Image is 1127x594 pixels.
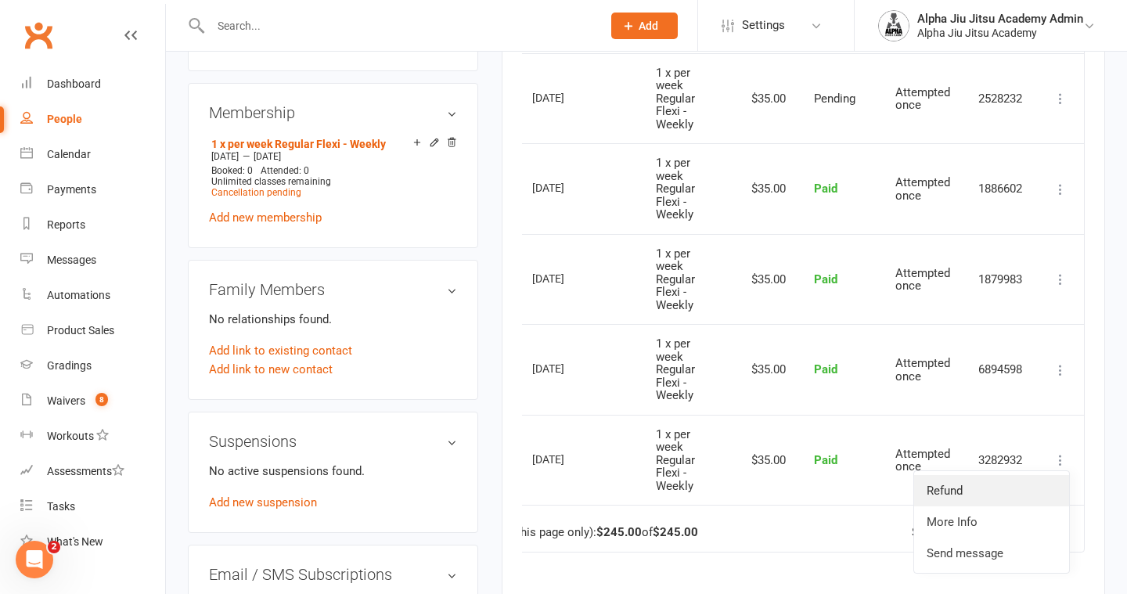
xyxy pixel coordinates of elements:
[47,218,85,231] div: Reports
[47,254,96,266] div: Messages
[209,462,457,481] p: No active suspensions found.
[814,453,837,467] span: Paid
[733,143,800,234] td: $35.00
[20,243,165,278] a: Messages
[733,53,800,144] td: $35.00
[656,337,695,402] span: 1 x per week Regular Flexi - Weekly
[895,447,950,474] span: Attempted once
[211,151,239,162] span: [DATE]
[209,310,457,329] p: No relationships found.
[639,20,658,32] span: Add
[532,85,604,110] div: [DATE]
[47,113,82,125] div: People
[814,92,855,106] span: Pending
[261,165,309,176] span: Attended: 0
[47,535,103,548] div: What's New
[483,526,698,539] div: Total (this page only): of
[47,324,114,337] div: Product Sales
[964,415,1037,506] td: 3282932
[964,234,1037,325] td: 1879983
[207,150,457,163] div: —
[47,500,75,513] div: Tasks
[878,10,909,41] img: thumb_image1751406779.png
[206,15,591,37] input: Search...
[47,359,92,372] div: Gradings
[211,165,253,176] span: Booked: 0
[20,207,165,243] a: Reports
[209,360,333,379] a: Add link to new contact
[814,272,837,286] span: Paid
[20,348,165,383] a: Gradings
[814,182,837,196] span: Paid
[20,278,165,313] a: Automations
[532,447,604,471] div: [DATE]
[656,66,695,131] span: 1 x per week Regular Flexi - Weekly
[914,475,1069,506] a: Refund
[733,234,800,325] td: $35.00
[20,419,165,454] a: Workouts
[656,247,695,312] span: 1 x per week Regular Flexi - Weekly
[47,77,101,90] div: Dashboard
[209,104,457,121] h3: Membership
[209,495,317,509] a: Add new suspension
[912,526,1050,539] div: Showing of payments
[20,524,165,560] a: What's New
[20,383,165,419] a: Waivers 8
[211,187,301,198] a: Cancellation pending
[656,427,695,493] span: 1 x per week Regular Flexi - Weekly
[47,289,110,301] div: Automations
[47,430,94,442] div: Workouts
[16,541,53,578] iframe: Intercom live chat
[611,13,678,39] button: Add
[895,175,950,203] span: Attempted once
[47,394,85,407] div: Waivers
[20,137,165,172] a: Calendar
[209,281,457,298] h3: Family Members
[20,102,165,137] a: People
[532,356,604,380] div: [DATE]
[20,172,165,207] a: Payments
[20,454,165,489] a: Assessments
[20,313,165,348] a: Product Sales
[209,566,457,583] h3: Email / SMS Subscriptions
[211,138,386,150] a: 1 x per week Regular Flexi - Weekly
[211,176,331,187] span: Unlimited classes remaining
[733,324,800,415] td: $35.00
[914,506,1069,538] a: More Info
[532,175,604,200] div: [DATE]
[917,26,1083,40] div: Alpha Jiu Jitsu Academy
[964,143,1037,234] td: 1886602
[95,393,108,406] span: 8
[209,341,352,360] a: Add link to existing contact
[964,53,1037,144] td: 2528232
[20,489,165,524] a: Tasks
[47,465,124,477] div: Assessments
[895,356,950,383] span: Attempted once
[742,8,785,43] span: Settings
[653,525,698,539] strong: $245.00
[914,538,1069,569] a: Send message
[532,266,604,290] div: [DATE]
[895,85,950,113] span: Attempted once
[48,541,60,553] span: 2
[47,148,91,160] div: Calendar
[209,211,322,225] a: Add new membership
[917,12,1083,26] div: Alpha Jiu Jitsu Academy Admin
[209,433,457,450] h3: Suspensions
[47,183,96,196] div: Payments
[814,362,837,376] span: Paid
[19,16,58,55] a: Clubworx
[656,156,695,221] span: 1 x per week Regular Flexi - Weekly
[596,525,642,539] strong: $245.00
[895,266,950,293] span: Attempted once
[964,324,1037,415] td: 6894598
[254,151,281,162] span: [DATE]
[733,415,800,506] td: $35.00
[20,67,165,102] a: Dashboard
